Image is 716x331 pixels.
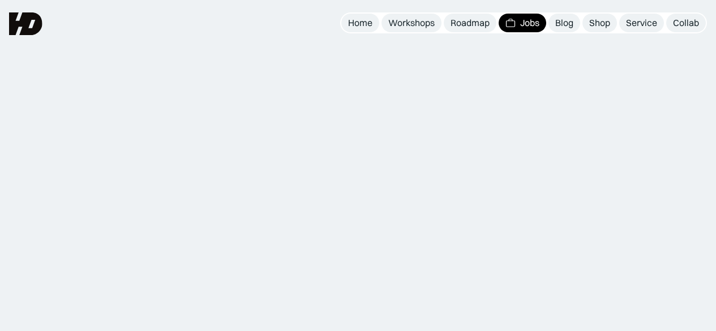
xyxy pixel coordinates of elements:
div: Jobs [520,17,539,29]
a: Service [619,14,664,32]
div: Workshops [388,17,435,29]
div: Home [348,17,372,29]
a: Jobs [499,14,546,32]
a: Workshops [381,14,441,32]
div: Shop [589,17,610,29]
div: Roadmap [451,17,490,29]
a: Shop [582,14,617,32]
a: Home [341,14,379,32]
a: Collab [666,14,706,32]
div: Collab [673,17,699,29]
div: Service [626,17,657,29]
div: Blog [555,17,573,29]
a: Roadmap [444,14,496,32]
a: Blog [548,14,580,32]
